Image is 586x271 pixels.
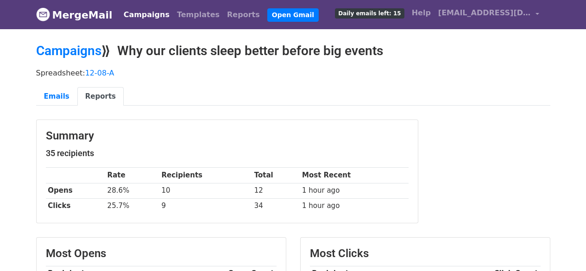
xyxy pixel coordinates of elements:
[252,198,300,214] td: 34
[300,183,408,198] td: 1 hour ago
[267,8,319,22] a: Open Gmail
[85,69,114,77] a: 12-08-A
[105,198,159,214] td: 25.7%
[438,7,531,19] span: [EMAIL_ADDRESS][DOMAIN_NAME]
[46,247,277,260] h3: Most Opens
[36,7,50,21] img: MergeMail logo
[120,6,173,24] a: Campaigns
[335,8,404,19] span: Daily emails left: 15
[36,5,113,25] a: MergeMail
[77,87,124,106] a: Reports
[252,183,300,198] td: 12
[105,183,159,198] td: 28.6%
[46,129,409,143] h3: Summary
[173,6,223,24] a: Templates
[36,43,101,58] a: Campaigns
[408,4,435,22] a: Help
[46,183,105,198] th: Opens
[36,43,550,59] h2: ⟫ Why our clients sleep better before big events
[435,4,543,25] a: [EMAIL_ADDRESS][DOMAIN_NAME]
[223,6,264,24] a: Reports
[159,183,252,198] td: 10
[159,198,252,214] td: 9
[331,4,408,22] a: Daily emails left: 15
[46,148,409,158] h5: 35 recipients
[36,87,77,106] a: Emails
[310,247,541,260] h3: Most Clicks
[36,68,550,78] p: Spreadsheet:
[105,168,159,183] th: Rate
[159,168,252,183] th: Recipients
[300,168,408,183] th: Most Recent
[252,168,300,183] th: Total
[300,198,408,214] td: 1 hour ago
[46,198,105,214] th: Clicks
